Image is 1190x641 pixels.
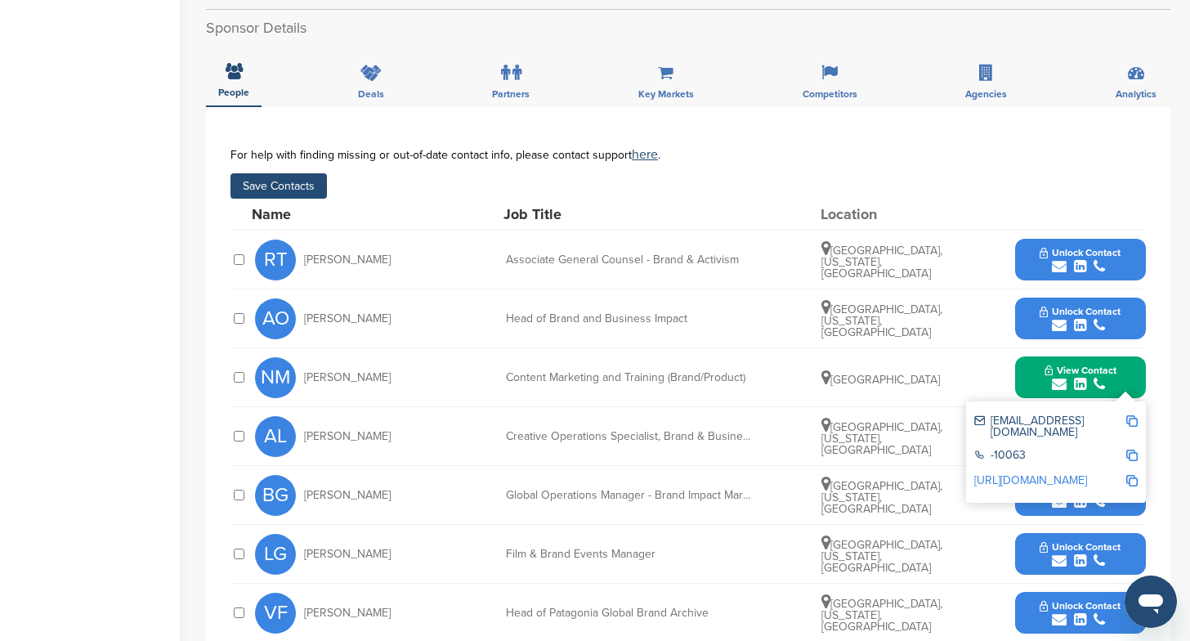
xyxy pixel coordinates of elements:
[492,89,530,99] span: Partners
[218,87,249,97] span: People
[638,89,694,99] span: Key Markets
[1020,589,1140,638] button: Unlock Contact
[304,372,391,383] span: [PERSON_NAME]
[965,89,1007,99] span: Agencies
[1045,365,1116,376] span: View Contact
[974,450,1125,464] div: -10063
[503,207,749,222] div: Job Title
[255,298,296,339] span: AO
[821,244,942,280] span: [GEOGRAPHIC_DATA], [US_STATE], [GEOGRAPHIC_DATA]
[358,89,384,99] span: Deals
[1126,450,1138,461] img: Copy
[506,607,751,619] div: Head of Patagonia Global Brand Archive
[821,373,940,387] span: [GEOGRAPHIC_DATA]
[1025,353,1136,402] button: View Contact
[1116,89,1156,99] span: Analytics
[506,431,751,442] div: Creative Operations Specialist, Brand & Business Impact
[506,549,751,560] div: Film & Brand Events Manager
[821,538,942,575] span: [GEOGRAPHIC_DATA], [US_STATE], [GEOGRAPHIC_DATA]
[1126,475,1138,486] img: Copy
[821,303,942,339] span: [GEOGRAPHIC_DATA], [US_STATE], [GEOGRAPHIC_DATA]
[821,207,943,222] div: Location
[304,313,391,325] span: [PERSON_NAME]
[255,416,296,457] span: AL
[506,254,751,266] div: Associate General Counsel - Brand & Activism
[506,372,751,383] div: Content Marketing and Training (Brand/Product)
[632,146,658,163] a: here
[255,357,296,398] span: NM
[304,490,391,501] span: [PERSON_NAME]
[230,148,1146,161] div: For help with finding missing or out-of-date contact info, please contact support .
[803,89,857,99] span: Competitors
[230,173,327,199] button: Save Contacts
[821,420,942,457] span: [GEOGRAPHIC_DATA], [US_STATE], [GEOGRAPHIC_DATA]
[821,597,942,634] span: [GEOGRAPHIC_DATA], [US_STATE], [GEOGRAPHIC_DATA]
[252,207,432,222] div: Name
[255,593,296,634] span: VF
[1040,600,1121,612] span: Unlock Contact
[1020,294,1140,343] button: Unlock Contact
[506,313,751,325] div: Head of Brand and Business Impact
[506,490,751,501] div: Global Operations Manager - Brand Impact Marketing
[974,473,1087,487] a: [URL][DOMAIN_NAME]
[1020,530,1140,579] button: Unlock Contact
[304,254,391,266] span: [PERSON_NAME]
[206,17,1170,39] h2: Sponsor Details
[821,479,942,516] span: [GEOGRAPHIC_DATA], [US_STATE], [GEOGRAPHIC_DATA]
[974,415,1125,438] div: [EMAIL_ADDRESS][DOMAIN_NAME]
[304,431,391,442] span: [PERSON_NAME]
[1125,576,1177,628] iframe: Button to launch messaging window
[304,549,391,560] span: [PERSON_NAME]
[304,607,391,619] span: [PERSON_NAME]
[1040,247,1121,258] span: Unlock Contact
[1020,235,1140,285] button: Unlock Contact
[1040,306,1121,317] span: Unlock Contact
[255,475,296,516] span: BG
[1040,541,1121,553] span: Unlock Contact
[255,240,296,280] span: RT
[255,534,296,575] span: LG
[1126,415,1138,427] img: Copy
